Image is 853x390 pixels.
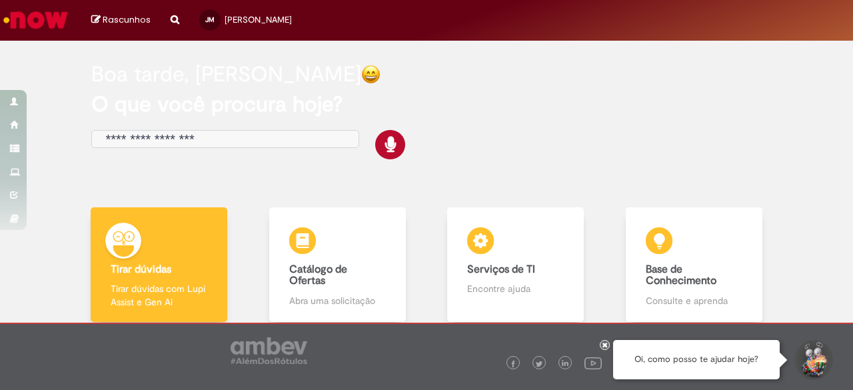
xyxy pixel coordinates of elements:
a: Tirar dúvidas Tirar dúvidas com Lupi Assist e Gen Ai [70,207,249,323]
img: logo_footer_linkedin.png [562,360,568,368]
h2: Boa tarde, [PERSON_NAME] [91,63,361,86]
div: Oi, como posso te ajudar hoje? [613,340,780,379]
p: Consulte e aprenda [646,294,742,307]
p: Encontre ajuda [467,282,564,295]
a: Serviços de TI Encontre ajuda [426,207,605,323]
img: logo_footer_ambev_rotulo_gray.png [231,337,307,364]
h2: O que você procura hoje? [91,93,761,116]
p: Abra uma solicitação [289,294,386,307]
p: Tirar dúvidas com Lupi Assist e Gen Ai [111,282,207,309]
a: Rascunhos [91,14,151,27]
img: logo_footer_youtube.png [584,354,602,371]
b: Serviços de TI [467,263,535,276]
b: Catálogo de Ofertas [289,263,347,288]
b: Tirar dúvidas [111,263,171,276]
button: Iniciar Conversa de Suporte [793,340,833,380]
img: logo_footer_facebook.png [510,361,516,367]
a: Catálogo de Ofertas Abra uma solicitação [249,207,427,323]
span: Rascunhos [103,13,151,26]
span: JM [205,15,215,24]
a: Base de Conhecimento Consulte e aprenda [605,207,784,323]
img: happy-face.png [361,65,381,84]
img: logo_footer_twitter.png [536,361,542,367]
img: ServiceNow [1,7,70,33]
span: [PERSON_NAME] [225,14,292,25]
b: Base de Conhecimento [646,263,716,288]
